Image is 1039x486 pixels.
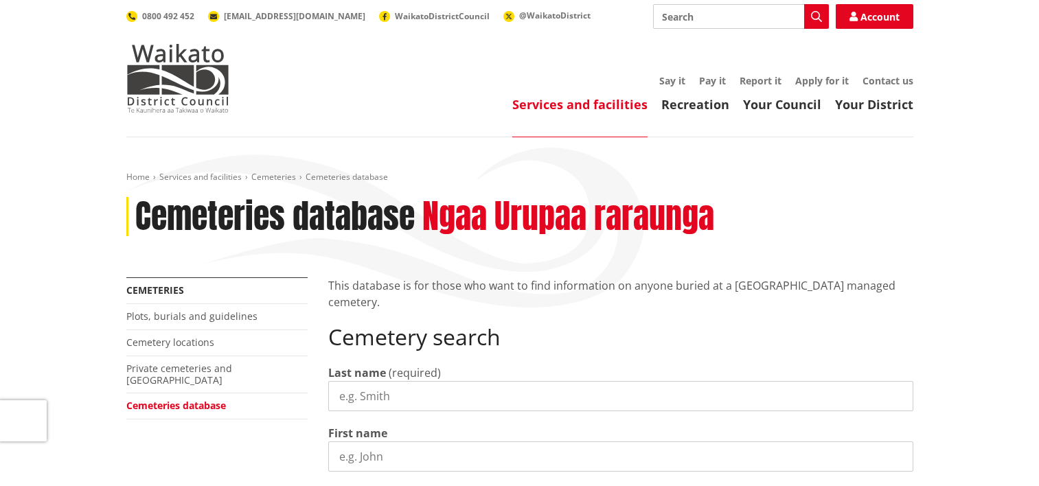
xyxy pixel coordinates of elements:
a: Cemeteries database [126,399,226,412]
span: [EMAIL_ADDRESS][DOMAIN_NAME] [224,10,365,22]
a: Say it [659,74,685,87]
h2: Cemetery search [328,324,913,350]
a: Recreation [661,96,729,113]
label: Last name [328,364,386,381]
input: e.g. John [328,441,913,472]
a: Contact us [863,74,913,87]
a: 0800 492 452 [126,10,194,22]
a: @WaikatoDistrict [503,10,591,21]
a: Apply for it [795,74,849,87]
a: Cemetery locations [126,336,214,349]
span: Cemeteries database [306,171,388,183]
a: Private cemeteries and [GEOGRAPHIC_DATA] [126,362,232,386]
span: @WaikatoDistrict [519,10,591,21]
span: WaikatoDistrictCouncil [395,10,490,22]
h2: Ngaa Urupaa raraunga [422,197,714,237]
a: Home [126,171,150,183]
h1: Cemeteries database [135,197,415,237]
p: This database is for those who want to find information on anyone buried at a [GEOGRAPHIC_DATA] m... [328,277,913,310]
a: Cemeteries [126,283,184,297]
label: First name [328,425,387,441]
a: Plots, burials and guidelines [126,310,258,323]
input: Search input [653,4,829,29]
nav: breadcrumb [126,172,913,183]
span: 0800 492 452 [142,10,194,22]
input: e.g. Smith [328,381,913,411]
span: (required) [389,365,441,380]
a: Services and facilities [512,96,648,113]
a: Services and facilities [159,171,242,183]
a: Your District [835,96,913,113]
img: Waikato District Council - Te Kaunihera aa Takiwaa o Waikato [126,44,229,113]
a: Cemeteries [251,171,296,183]
a: Your Council [743,96,821,113]
a: WaikatoDistrictCouncil [379,10,490,22]
a: Report it [740,74,781,87]
a: Account [836,4,913,29]
a: [EMAIL_ADDRESS][DOMAIN_NAME] [208,10,365,22]
a: Pay it [699,74,726,87]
